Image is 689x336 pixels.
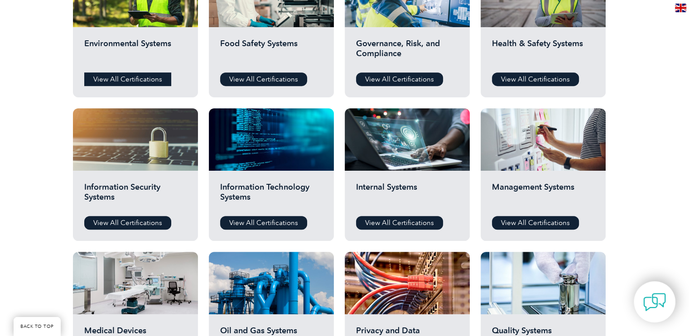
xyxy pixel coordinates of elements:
[220,216,307,230] a: View All Certifications
[492,38,594,66] h2: Health & Safety Systems
[356,182,458,209] h2: Internal Systems
[356,216,443,230] a: View All Certifications
[675,4,686,12] img: en
[84,216,171,230] a: View All Certifications
[356,72,443,86] a: View All Certifications
[356,38,458,66] h2: Governance, Risk, and Compliance
[220,182,323,209] h2: Information Technology Systems
[492,182,594,209] h2: Management Systems
[643,291,666,313] img: contact-chat.png
[220,72,307,86] a: View All Certifications
[84,182,187,209] h2: Information Security Systems
[84,38,187,66] h2: Environmental Systems
[220,38,323,66] h2: Food Safety Systems
[84,72,171,86] a: View All Certifications
[14,317,61,336] a: BACK TO TOP
[492,72,579,86] a: View All Certifications
[492,216,579,230] a: View All Certifications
